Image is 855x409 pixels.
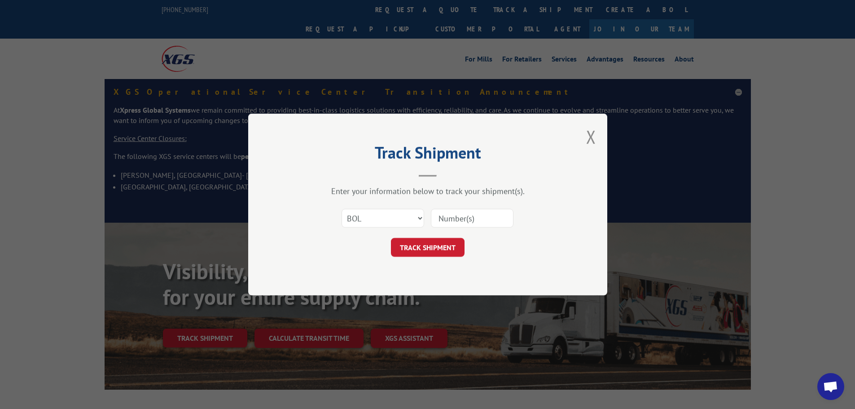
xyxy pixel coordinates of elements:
button: TRACK SHIPMENT [391,238,465,257]
h2: Track Shipment [293,146,562,163]
div: Enter your information below to track your shipment(s). [293,186,562,196]
button: Close modal [586,125,596,149]
input: Number(s) [431,209,513,228]
a: Open chat [817,373,844,400]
